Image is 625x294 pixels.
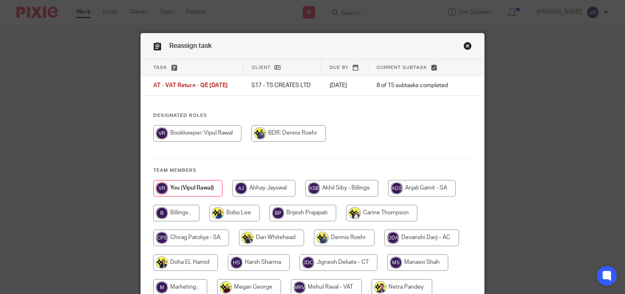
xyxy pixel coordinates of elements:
h4: Designated Roles [153,112,471,119]
span: Current subtask [377,65,427,70]
p: [DATE] [330,81,360,90]
span: Reassign task [169,43,212,49]
span: AT - VAT Return - QE [DATE] [153,83,228,89]
td: 8 of 15 subtasks completed [368,76,459,96]
span: Due by [330,65,349,70]
span: Client [252,65,271,70]
a: Close this dialog window [463,42,472,53]
h4: Team members [153,167,471,174]
span: Task [153,65,167,70]
p: S17 - TS CREATES LTD [251,81,313,90]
